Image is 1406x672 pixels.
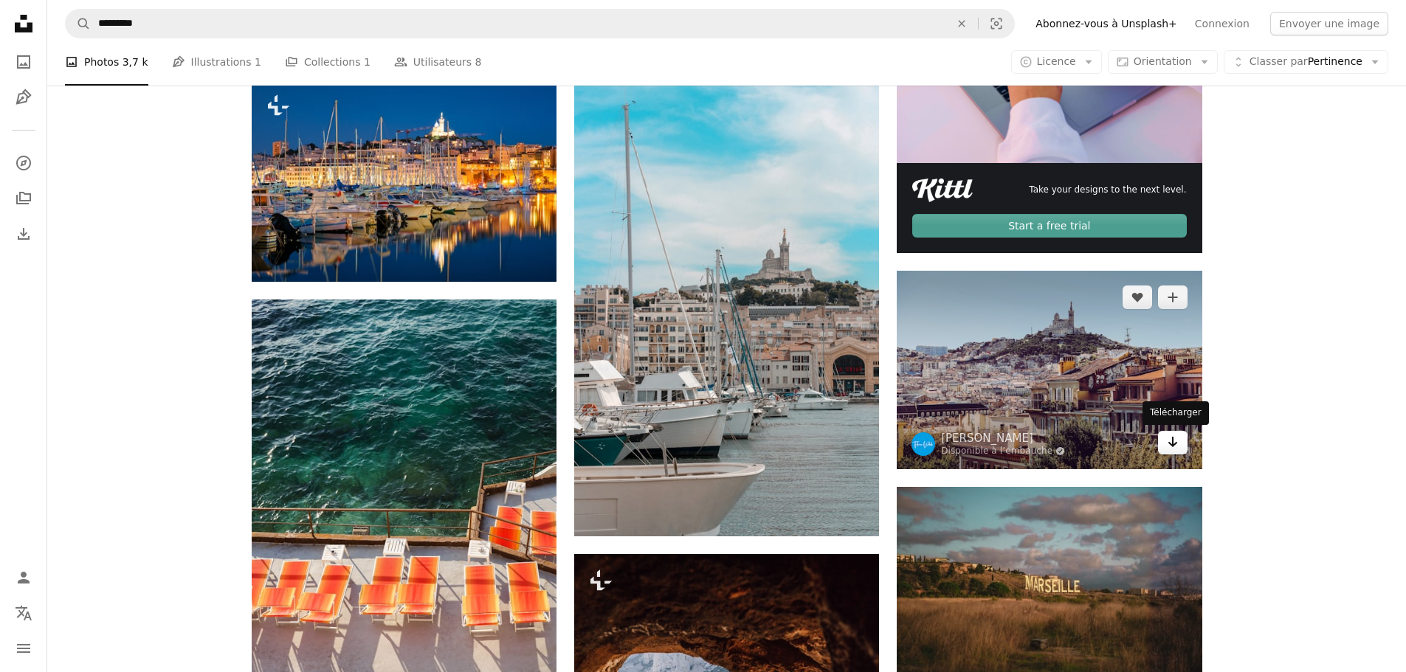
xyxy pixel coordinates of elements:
[9,83,38,112] a: Illustrations
[9,219,38,249] a: Historique de téléchargement
[252,521,556,534] a: Chaises en plastique orange et blanc sur le quai
[1011,50,1102,74] button: Licence
[9,148,38,178] a: Explorer
[897,271,1202,469] img: Vue aérienne des bâtiments pendant la journée
[9,9,38,41] a: Accueil — Unsplash
[912,214,1186,238] div: Start a free trial
[574,79,879,536] img: Bateau blanc et bleu sur le quai pendant la journée
[394,38,482,86] a: Utilisateurs 8
[285,38,371,86] a: Collections 1
[979,10,1014,38] button: Recherche de visuels
[1029,184,1186,196] span: Take your designs to the next level.
[1134,55,1192,67] span: Orientation
[912,179,973,202] img: file-1711049718225-ad48364186d3image
[65,9,1015,38] form: Rechercher des visuels sur tout le site
[1186,12,1258,35] a: Connexion
[1224,50,1388,74] button: Classer parPertinence
[1108,50,1218,74] button: Orientation
[9,47,38,77] a: Photos
[1037,55,1076,67] span: Licence
[1027,12,1186,35] a: Abonnez-vous à Unsplash+
[475,54,482,70] span: 8
[897,582,1202,595] a: Maison en bois blanc et brun sur champ d’herbe verte sous des nuages gris
[912,432,935,456] img: Accéder au profil de Florian Wehde
[252,173,556,187] a: Vieux-Port de Marseille avec yachts et basilique Notre-Dame de la Garde dans la nuit. Marseille, ...
[945,10,978,38] button: Effacer
[255,54,261,70] span: 1
[574,300,879,314] a: Bateau blanc et bleu sur le quai pendant la journée
[1143,401,1209,425] div: Télécharger
[1158,285,1188,309] button: Ajouter à la collection
[9,634,38,663] button: Menu
[897,363,1202,376] a: Vue aérienne des bâtiments pendant la journée
[1250,55,1308,67] span: Classer par
[364,54,371,70] span: 1
[1270,12,1388,35] button: Envoyer une image
[172,38,261,86] a: Illustrations 1
[9,184,38,213] a: Collections
[66,10,91,38] button: Rechercher sur Unsplash
[9,563,38,592] a: Connexion / S’inscrire
[9,598,38,628] button: Langue
[941,446,1065,457] a: Disponible à l’embauche
[1158,431,1188,454] a: Télécharger
[252,79,556,282] img: Vieux-Port de Marseille avec yachts et basilique Notre-Dame de la Garde dans la nuit. Marseille, ...
[1250,55,1362,69] span: Pertinence
[941,431,1065,446] a: [PERSON_NAME]
[1123,285,1152,309] button: J’aime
